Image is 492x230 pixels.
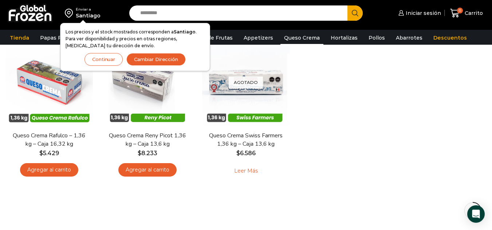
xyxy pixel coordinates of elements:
a: Hortalizas [327,31,361,45]
button: Search button [347,5,363,21]
a: Queso Crema Swiss Farmers 1,36 kg – Caja 13,6 kg [206,132,285,148]
span: Iniciar sesión [404,9,441,17]
span: $ [39,150,43,157]
a: Queso Crema Rafulco – 1,36 kg – Caja 16,32 kg [10,132,88,148]
a: Tienda [6,31,33,45]
a: Appetizers [240,31,277,45]
span: $ [138,150,141,157]
a: Iniciar sesión [397,6,441,20]
a: 0 Carrito [448,5,485,22]
span: $ [236,150,240,157]
button: Continuar [84,53,123,66]
span: 0 [457,8,463,13]
p: Los precios y el stock mostrados corresponden a . Para ver disponibilidad y precios en otras regi... [66,28,205,49]
span: Carrito [463,9,483,17]
a: Abarrotes [392,31,426,45]
bdi: 8.233 [138,150,157,157]
button: Cambiar Dirección [126,53,186,66]
a: Queso Crema Reny Picot 1,36 kg – Caja 13,6 kg [108,132,187,148]
a: Descuentos [430,31,471,45]
div: Santiago [76,12,101,19]
a: Agregar al carrito: “Queso Crema Rafulco - 1,36 kg - Caja 16,32 kg” [20,163,78,177]
bdi: 5.429 [39,150,59,157]
bdi: 6.586 [236,150,256,157]
div: Enviar a [76,7,101,12]
strong: Santiago [174,29,196,35]
div: Open Intercom Messenger [467,205,485,223]
a: Agregar al carrito: “Queso Crema Reny Picot 1,36 kg - Caja 13,6 kg” [118,163,177,177]
img: address-field-icon.svg [65,7,76,19]
a: Leé más sobre “Queso Crema Swiss Farmers 1,36 kg - Caja 13,6 kg” [223,163,269,178]
a: Pulpa de Frutas [187,31,236,45]
p: Agotado [229,76,263,88]
a: Queso Crema [280,31,323,45]
a: Pollos [365,31,389,45]
a: Papas Fritas [36,31,77,45]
